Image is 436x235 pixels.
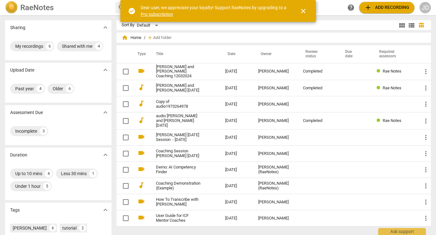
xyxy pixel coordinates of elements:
td: [DATE] [220,112,253,130]
td: [DATE] [220,146,253,162]
th: Required assessors [372,45,417,63]
p: Tags [10,207,20,213]
a: [PERSON_NAME] and [PERSON_NAME] Coaching 12032024 [156,65,202,79]
div: [PERSON_NAME] [13,225,47,231]
span: add [364,4,372,11]
div: [PERSON_NAME] [258,102,293,107]
span: more_vert [422,134,430,141]
span: view_list [408,22,415,29]
span: view_module [398,22,406,29]
span: more_vert [422,150,430,157]
span: videocam [138,214,145,221]
div: 4 [95,42,103,50]
button: List view [407,21,416,30]
th: Due date [338,45,372,63]
div: [PERSON_NAME] [258,69,293,74]
div: Past year [15,86,34,92]
span: more_vert [422,214,430,222]
div: [PERSON_NAME] (RaeNotes) [258,165,293,175]
div: tutorial [62,225,77,231]
span: videocam [138,67,145,75]
button: JD [419,2,431,13]
div: Completed [303,118,332,123]
td: [DATE] [220,194,253,210]
p: Sharing [10,24,25,31]
td: [DATE] [220,162,253,178]
td: [DATE] [220,178,253,194]
div: Ask support [378,228,426,235]
span: videocam [138,198,145,205]
span: videocam [138,133,145,141]
div: Sort By [122,23,134,28]
button: Upload [359,2,414,13]
button: Show more [101,108,110,117]
a: LogoRaeNotes [5,1,110,14]
button: Show more [101,205,110,215]
div: [PERSON_NAME] [258,216,293,221]
td: [DATE] [220,210,253,226]
a: User Guide for ICF Mentor Coaches [156,213,202,223]
button: Table view [416,21,426,30]
div: 1 [89,170,97,177]
p: Duration [10,152,27,158]
span: Review status: completed [377,86,383,90]
span: Add folder [153,35,171,40]
div: [PERSON_NAME] [258,118,293,123]
th: Owner [253,45,298,63]
span: Review status: completed [377,118,383,123]
span: Rae Notes [383,118,401,123]
span: videocam [138,165,145,173]
a: Demo: AI Competency Finder [156,165,202,175]
span: expand_more [102,66,109,74]
div: 6 [49,225,56,232]
div: Completed [303,69,332,74]
span: search [118,4,125,11]
div: Up to 10 mins [15,170,42,177]
span: more_vert [422,100,430,108]
div: Older [53,86,63,92]
div: Less 30 mins [61,170,87,177]
td: [DATE] [220,96,253,112]
div: 6 [66,85,73,92]
div: [PERSON_NAME] [258,200,293,205]
span: audiotrack [138,84,145,91]
a: Coaching Demonstration (Example) [156,181,202,191]
span: audiotrack [138,117,145,124]
div: Under 1 hour [15,183,41,189]
div: 3 [40,127,47,135]
span: audiotrack [138,181,145,189]
div: 2 [79,225,86,232]
span: Add recording [364,4,409,11]
span: more_vert [422,166,430,174]
div: Shared with me [62,43,92,49]
button: Close [296,3,311,19]
h2: RaeNotes [20,3,54,12]
span: more_vert [422,68,430,75]
span: Review status: completed [377,69,383,73]
a: Coaching Session [PERSON_NAME] [DATE] [156,149,202,158]
a: How To Transcribe with [PERSON_NAME] [156,197,202,207]
a: [PERSON_NAME] [DATE] Session - [DATE] [156,133,202,142]
button: Tile view [397,21,407,30]
a: [PERSON_NAME] and [PERSON_NAME] [DATE] [156,83,202,93]
td: [DATE] [220,80,253,96]
span: Home [122,35,141,41]
p: Upload Date [10,67,34,73]
button: Show more [101,65,110,75]
div: [PERSON_NAME] (RaeNotes) [258,181,293,191]
div: [PERSON_NAME] [258,151,293,156]
span: Rae Notes [383,86,401,90]
div: Completed [303,86,332,91]
span: home [122,35,128,41]
p: Assessment Due [10,109,43,116]
span: table_chart [418,22,424,28]
span: more_vert [422,117,430,125]
a: audio [PERSON_NAME] and [PERSON_NAME] [DATE] [156,114,202,128]
div: [PERSON_NAME] [258,86,293,91]
div: Default [137,20,160,30]
th: Review status [298,45,338,63]
a: Copy of audio1973264978 [156,99,202,109]
span: Rae Notes [383,69,401,73]
div: My recordings [15,43,43,49]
